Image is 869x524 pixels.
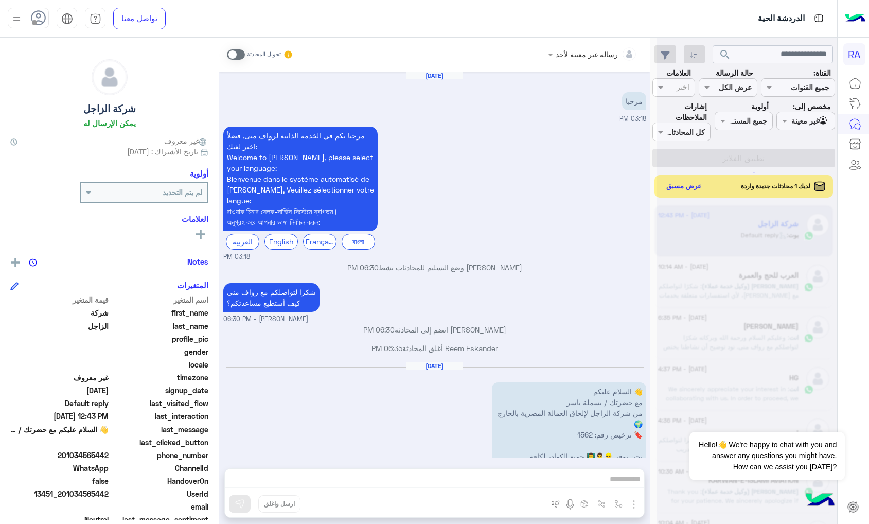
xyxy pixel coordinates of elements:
[61,13,73,25] img: tab
[264,234,298,250] div: English
[111,334,209,344] span: profile_pic
[83,103,136,115] h5: شركة الزاجل
[10,424,109,435] span: 👋 السلام عليكم مع حضرتك / بسملة ياسر من شركة الزاجل لإلحاق العمالة المصرية بالخارج 🌍 🔖 ترخيص رقم:...
[622,92,646,110] p: 3/9/2025, 3:18 PM
[111,488,209,499] span: UserId
[10,346,109,357] span: null
[113,8,166,29] a: تواصل معنا
[10,359,109,370] span: null
[342,234,375,250] div: বাংলা
[177,281,208,290] h6: المتغيرات
[29,258,37,267] img: notes
[127,146,198,157] span: تاريخ الأشتراك : [DATE]
[406,72,463,79] h6: [DATE]
[258,495,300,513] button: ارسل واغلق
[111,346,209,357] span: gender
[845,8,865,29] img: Logo
[190,169,208,178] h6: أولوية
[223,324,646,335] p: [PERSON_NAME] انضم إلى المحادثة
[111,424,209,435] span: last_message
[406,362,463,370] h6: [DATE]
[843,43,865,65] div: RA
[164,135,208,146] span: غير معروف
[802,483,838,519] img: hulul-logo.png
[10,307,109,318] span: شركة
[187,257,208,266] h6: Notes
[111,385,209,396] span: signup_date
[111,321,209,331] span: last_name
[111,372,209,383] span: timezone
[111,476,209,486] span: HandoverOn
[223,343,646,354] p: Reem Eskander أغلق المحادثة
[10,476,109,486] span: false
[85,8,105,29] a: tab
[111,398,209,409] span: last_visited_flow
[111,359,209,370] span: locale
[223,252,250,262] span: 03:18 PM
[10,450,109,461] span: 201034565442
[10,294,109,305] span: قيمة المتغير
[92,60,127,95] img: defaultAdmin.png
[652,149,835,167] button: تطبيق الفلاتر
[247,50,281,59] small: تحويل المحادثة
[10,398,109,409] span: Default reply
[83,118,136,128] h6: يمكن الإرسال له
[111,307,209,318] span: first_name
[677,81,691,95] div: اختر
[689,432,844,480] span: Hello!👋 We're happy to chat with you and answer any questions you might have. How can we assist y...
[111,437,209,448] span: last_clicked_button
[90,13,101,25] img: tab
[111,450,209,461] span: phone_number
[111,294,209,305] span: اسم المتغير
[812,12,825,25] img: tab
[10,501,109,512] span: null
[10,411,109,422] span: 2025-09-04T09:43:46.9340725Z
[10,463,109,474] span: 2
[10,12,23,25] img: profile
[10,372,109,383] span: غير معروف
[223,127,378,231] p: 3/9/2025, 3:18 PM
[303,234,336,250] div: Français
[226,234,259,250] div: العربية
[111,501,209,512] span: email
[111,463,209,474] span: ChannelId
[111,411,209,422] span: last_interaction
[10,321,109,331] span: الزاجل
[619,115,646,123] span: 03:18 PM
[371,344,402,353] span: 06:35 PM
[652,101,707,123] label: إشارات الملاحظات
[223,262,646,273] p: [PERSON_NAME] وضع التسليم للمحادثات نشط
[10,214,208,223] h6: العلامات
[223,283,320,312] p: 3/9/2025, 6:30 PM
[347,263,379,272] span: 06:30 PM
[363,325,395,334] span: 06:30 PM
[10,385,109,396] span: 2025-09-03T12:18:22.275Z
[738,164,756,182] div: loading...
[11,258,20,267] img: add
[223,315,308,324] span: [PERSON_NAME] - 06:30 PM
[10,488,109,499] span: 13451_201034565442
[10,437,109,448] span: null
[758,12,805,26] p: الدردشة الحية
